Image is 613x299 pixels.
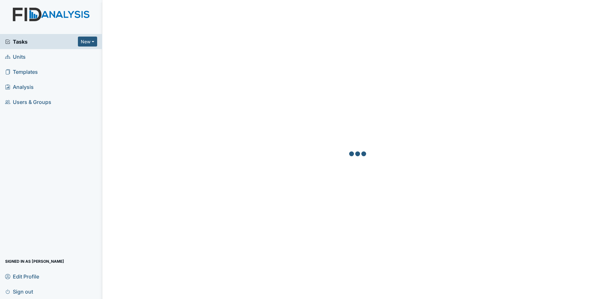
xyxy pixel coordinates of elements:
[5,67,38,77] span: Templates
[5,82,34,92] span: Analysis
[5,38,78,46] a: Tasks
[78,37,97,47] button: New
[5,256,64,266] span: Signed in as [PERSON_NAME]
[5,97,51,107] span: Users & Groups
[5,271,39,281] span: Edit Profile
[5,52,26,62] span: Units
[5,286,33,296] span: Sign out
